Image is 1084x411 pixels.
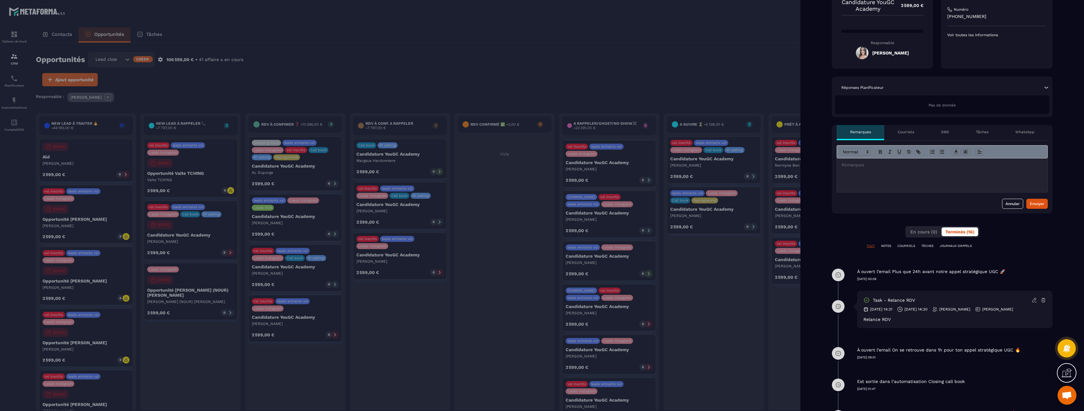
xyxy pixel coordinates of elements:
p: JOURNAUX D'APPELS [940,244,972,248]
p: [PERSON_NAME] [982,307,1013,312]
p: À ouvert l’email Plus que 24h avant notre appel stratégique UGC 🚀 [857,269,1005,275]
div: Envoyer [1030,201,1044,207]
p: TOUT [867,244,875,248]
p: Est sortie dans l’automatisation Closing call book [857,379,965,385]
span: Pas de donnée [929,103,956,107]
p: [DATE] 14:30 [904,307,927,312]
span: Terminés (16) [945,229,974,234]
p: Remarques [850,129,871,134]
p: Tâches [976,129,989,134]
p: [PERSON_NAME] [939,307,970,312]
div: Relance RDV [863,317,1046,322]
p: Réponses Planificateur [841,85,884,90]
p: [DATE] 00:08 [857,277,1052,281]
p: COURRIELS [897,244,915,248]
p: SMS [941,129,949,134]
a: Ouvrir le chat [1058,386,1076,405]
button: Envoyer [1026,199,1048,209]
h5: [PERSON_NAME] [872,50,909,55]
p: TÂCHES [921,244,933,248]
p: Courriels [898,129,914,134]
button: Terminés (16) [942,227,978,236]
p: [DATE] 14:31 [870,307,892,312]
p: [DATE] 01:47 [857,387,1052,391]
p: task - Relance RDV [873,297,915,303]
p: À ouvert l’email On se retrouve dans 1h pour ton appel stratégique UGC 🔥 [857,347,1020,353]
button: En cours (0) [907,227,941,236]
span: En cours (0) [910,229,937,234]
p: WhatsApp [1015,129,1035,134]
p: NOTES [881,244,891,248]
p: Responsable [841,41,924,45]
button: Annuler [1002,199,1023,209]
p: [DATE] 09:01 [857,355,1052,360]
